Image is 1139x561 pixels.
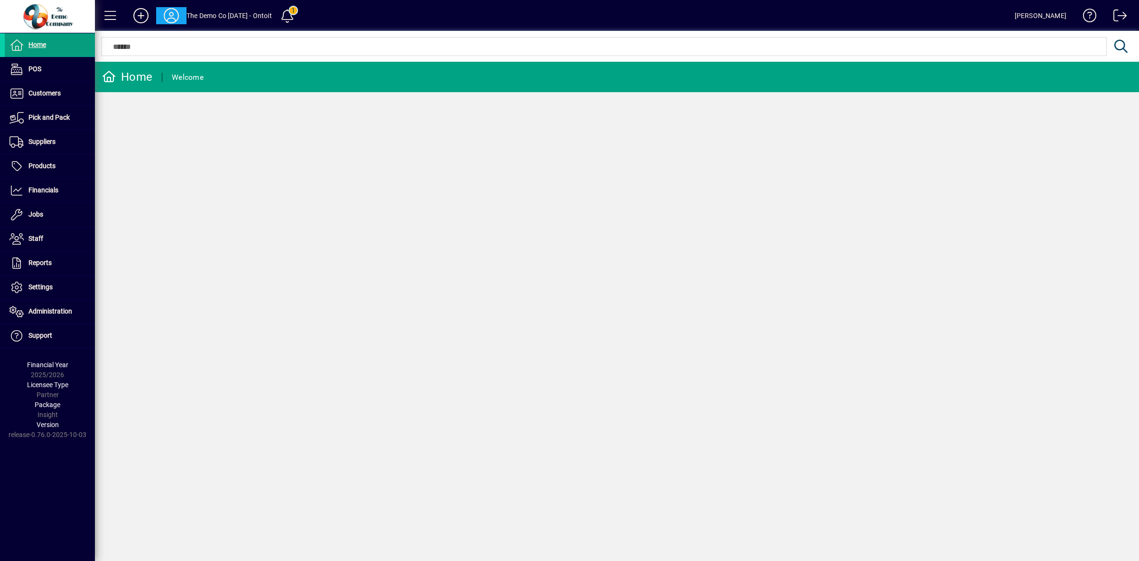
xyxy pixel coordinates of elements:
span: POS [28,65,41,73]
span: Administration [28,307,72,315]
span: Products [28,162,56,170]
span: Support [28,332,52,339]
a: Support [5,324,95,348]
span: Pick and Pack [28,114,70,121]
span: Suppliers [28,138,56,145]
div: Home [102,69,152,85]
a: Knowledge Base [1076,2,1097,33]
span: Financial Year [27,361,68,369]
span: Financials [28,186,58,194]
span: Settings [28,283,53,291]
span: Staff [28,235,43,242]
a: Administration [5,300,95,323]
a: Staff [5,227,95,251]
span: Licensee Type [27,381,68,389]
a: Products [5,154,95,178]
a: Settings [5,276,95,299]
a: Suppliers [5,130,95,154]
a: Reports [5,251,95,275]
a: POS [5,57,95,81]
button: Add [126,7,156,24]
span: Package [35,401,60,409]
a: Customers [5,82,95,105]
a: Financials [5,179,95,202]
button: Profile [156,7,187,24]
span: Version [37,421,59,428]
span: Home [28,41,46,48]
span: Reports [28,259,52,266]
span: Jobs [28,210,43,218]
a: Pick and Pack [5,106,95,130]
div: The Demo Co [DATE] - Ontoit [187,8,272,23]
a: Logout [1106,2,1127,33]
span: Customers [28,89,61,97]
a: Jobs [5,203,95,227]
div: [PERSON_NAME] [1015,8,1066,23]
